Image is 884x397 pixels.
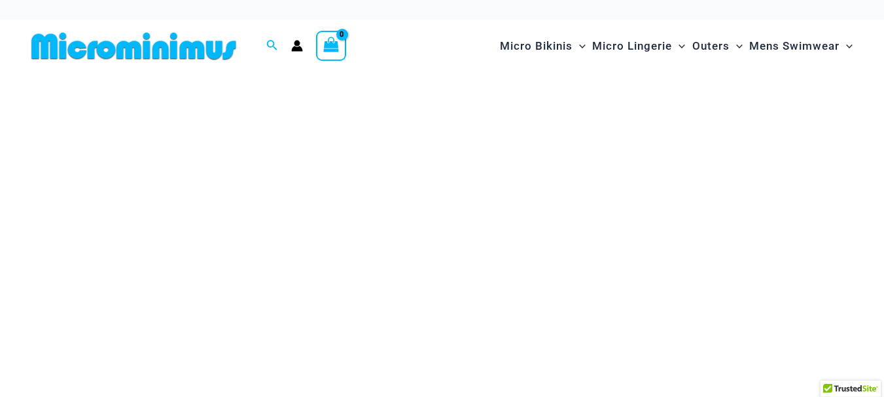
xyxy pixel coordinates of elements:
[746,26,856,66] a: Mens SwimwearMenu ToggleMenu Toggle
[589,26,688,66] a: Micro LingerieMenu ToggleMenu Toggle
[573,29,586,63] span: Menu Toggle
[749,29,840,63] span: Mens Swimwear
[495,24,858,68] nav: Site Navigation
[291,40,303,52] a: Account icon link
[692,29,730,63] span: Outers
[26,31,241,61] img: MM SHOP LOGO FLAT
[266,38,278,54] a: Search icon link
[592,29,672,63] span: Micro Lingerie
[500,29,573,63] span: Micro Bikinis
[730,29,743,63] span: Menu Toggle
[689,26,746,66] a: OutersMenu ToggleMenu Toggle
[316,31,346,61] a: View Shopping Cart, empty
[672,29,685,63] span: Menu Toggle
[840,29,853,63] span: Menu Toggle
[497,26,589,66] a: Micro BikinisMenu ToggleMenu Toggle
